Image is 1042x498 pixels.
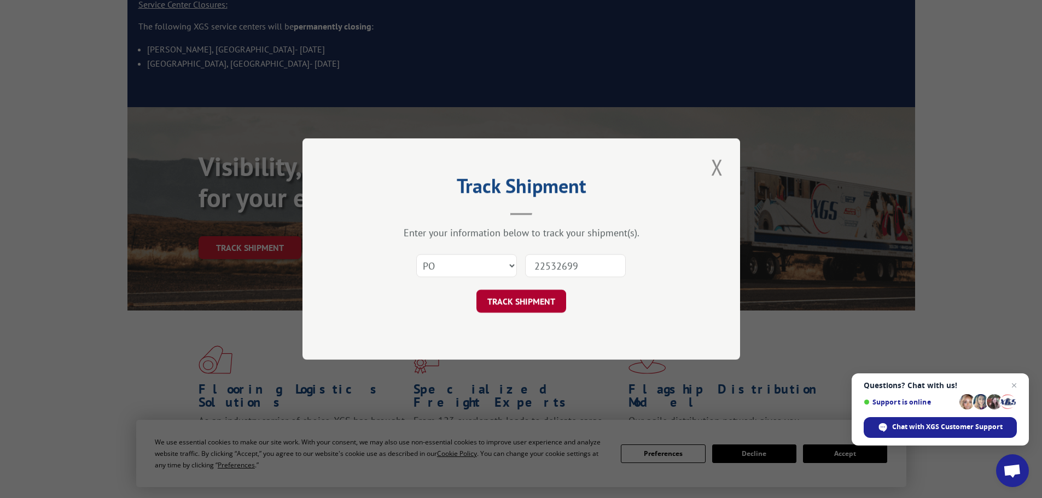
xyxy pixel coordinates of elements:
a: Open chat [996,454,1029,487]
span: Chat with XGS Customer Support [892,422,1003,432]
span: Questions? Chat with us! [864,381,1017,390]
span: Chat with XGS Customer Support [864,417,1017,438]
button: TRACK SHIPMENT [476,290,566,313]
h2: Track Shipment [357,178,685,199]
button: Close modal [708,152,726,182]
div: Enter your information below to track your shipment(s). [357,226,685,239]
span: Support is online [864,398,956,406]
input: Number(s) [525,254,626,277]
